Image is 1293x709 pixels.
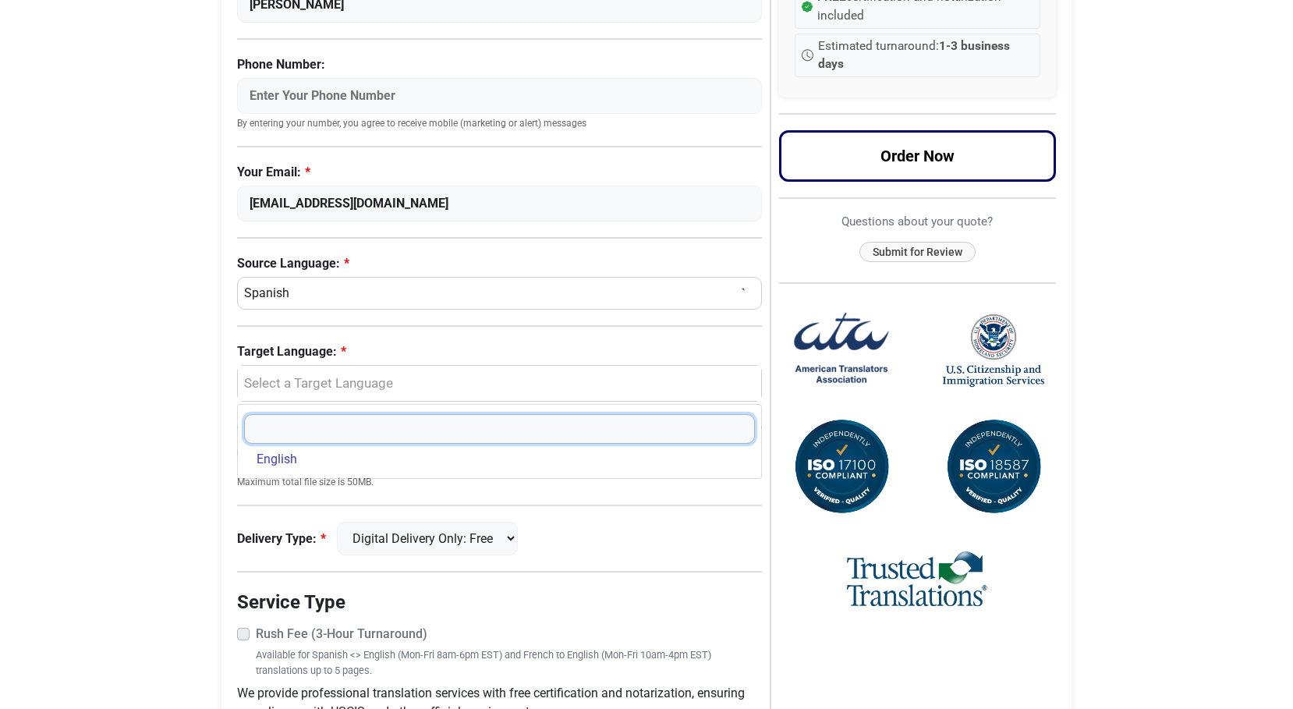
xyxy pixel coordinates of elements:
[256,626,427,641] strong: Rush Fee (3-Hour Turnaround)
[244,414,755,444] input: Search
[237,530,326,548] label: Delivery Type:
[847,549,987,611] img: Trusted Translations Logo
[779,214,1057,229] h6: Questions about your quote?
[237,254,762,273] label: Source Language:
[791,300,892,401] img: American Translators Association Logo
[237,78,762,114] input: Enter Your Phone Number
[237,475,762,489] small: Maximum total file size is 50MB.
[257,450,297,469] span: English
[791,417,892,518] img: ISO 17100 Compliant Certification
[943,417,1044,518] img: ISO 18587 Compliant Certification
[943,313,1044,388] img: United States Citizenship and Immigration Services Logo
[237,365,762,402] button: Select a Target Language
[237,55,762,74] label: Phone Number:
[859,242,976,263] button: Submit for Review
[256,647,762,677] small: Available for Spanish <> English (Mon-Fri 8am-6pm EST) and French to English (Mon-Fri 10am-4pm ES...
[818,37,1033,74] span: Estimated turnaround:
[237,588,762,616] legend: Service Type
[237,163,762,182] label: Your Email:
[779,130,1057,182] button: Order Now
[237,118,762,130] small: By entering your number, you agree to receive mobile (marketing or alert) messages
[246,374,746,394] div: Select a Target Language
[237,186,762,222] input: Enter Your Email
[237,342,762,361] label: Target Language:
